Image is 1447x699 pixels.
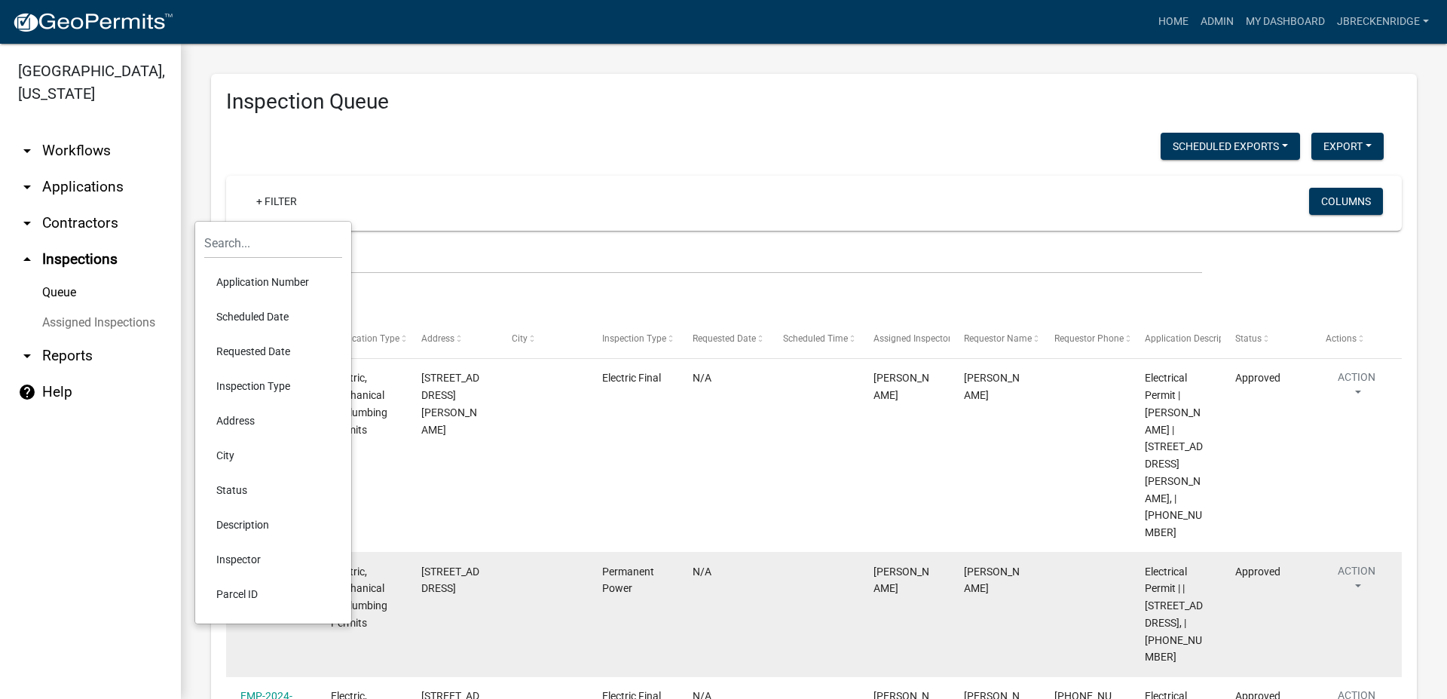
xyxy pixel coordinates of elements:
span: Runda Morton [964,372,1020,401]
i: arrow_drop_down [18,142,36,160]
li: Inspection Type [204,369,342,403]
datatable-header-cell: Address [407,321,497,357]
span: Status [1235,333,1262,344]
span: Assigned Inspector [873,333,951,344]
span: Electric, Mechanical or Plumbing Permits [331,566,387,629]
datatable-header-cell: Requestor Phone [1040,321,1130,357]
a: Jbreckenridge [1331,8,1435,36]
datatable-header-cell: Application Type [317,321,407,357]
button: Columns [1309,188,1383,215]
li: Description [204,507,342,542]
span: N/A [693,566,711,578]
span: 102 MILLER ST [421,372,479,435]
h3: Inspection Queue [226,89,1402,115]
datatable-header-cell: Application Description [1130,321,1221,357]
span: Requested Date [693,333,756,344]
datatable-header-cell: Inspection Type [588,321,678,357]
li: Inspector [204,542,342,577]
li: Requested Date [204,334,342,369]
i: help [18,383,36,401]
span: Electrical Permit | Nolan Swartzentuber | 102 MILLER ST, | 108-11-01-004 [1145,372,1203,538]
span: Scheduled Time [783,333,848,344]
li: Address [204,403,342,438]
datatable-header-cell: Status [1221,321,1311,357]
a: + Filter [244,188,309,215]
span: Application Description [1145,333,1240,344]
span: Approved [1235,566,1280,578]
i: arrow_drop_up [18,250,36,268]
span: Requestor Name [964,333,1032,344]
button: Action [1326,563,1387,601]
button: Scheduled Exports [1161,133,1300,160]
li: Status [204,473,342,507]
i: arrow_drop_down [18,214,36,232]
span: Electric Final [602,372,661,384]
datatable-header-cell: Requestor Name [950,321,1040,357]
datatable-header-cell: Requested Date [678,321,769,357]
span: Address [421,333,454,344]
span: N/A [693,372,711,384]
datatable-header-cell: Assigned Inspector [859,321,950,357]
li: City [204,438,342,473]
span: Approved [1235,372,1280,384]
datatable-header-cell: Actions [1311,321,1402,357]
span: Requestor Phone [1054,333,1124,344]
button: Export [1311,133,1384,160]
span: City [512,333,528,344]
span: Application Type [331,333,399,344]
a: Admin [1195,8,1240,36]
i: arrow_drop_down [18,178,36,196]
datatable-header-cell: Scheduled Time [769,321,859,357]
a: My Dashboard [1240,8,1331,36]
span: Electrical Permit | | 222 SHEEP LEG RD, | 057-00-00-020 [1145,566,1203,664]
button: Action [1326,369,1387,407]
span: Inspection Type [602,333,666,344]
span: Andrew M. Price [873,372,929,401]
span: Permanent Power [602,566,654,595]
datatable-header-cell: City [497,321,588,357]
input: Search... [204,228,342,259]
span: 222 SHEEP LEG RD [421,566,479,595]
span: Runda Morton [964,566,1020,595]
input: Search for inspections [226,243,1202,274]
span: Actions [1326,333,1357,344]
li: Parcel ID [204,577,342,612]
span: George O'Shields [873,566,929,595]
i: arrow_drop_down [18,347,36,365]
span: Electric, Mechanical or Plumbing Permits [331,372,387,435]
li: Scheduled Date [204,299,342,334]
a: Home [1152,8,1195,36]
li: Application Number [204,265,342,299]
